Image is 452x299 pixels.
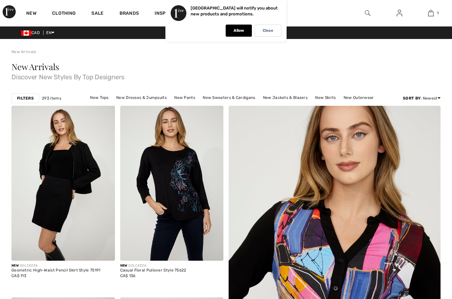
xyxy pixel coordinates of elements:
[11,49,36,54] a: New Arrivals
[260,93,311,102] a: New Jackets & Blazers
[120,106,224,261] img: Casual Floral Pullover Style 75622. As sample
[11,268,101,273] div: Geometric High-Waist Pencil Skirt Style 75191
[11,263,101,268] div: DOLCEZZA
[397,9,402,17] img: My Info
[191,6,278,16] p: [GEOGRAPHIC_DATA] will notify you about new products and promotions.
[42,95,61,101] span: 293 items
[340,93,377,102] a: New Outerwear
[234,28,244,33] p: Allow
[415,9,446,17] a: 1
[91,10,104,17] a: Sale
[11,273,26,278] span: CA$ 113
[11,264,19,268] span: New
[26,10,36,17] a: New
[11,106,115,261] img: Geometric High-Waist Pencil Skirt Style 75191. Black
[3,5,16,18] img: 1ère Avenue
[11,61,59,72] span: New Arrivals
[21,30,31,36] img: Canadian Dollar
[46,30,54,35] span: EN
[403,95,441,101] div: : Newest
[263,28,273,33] p: Close
[437,10,439,16] span: 1
[403,96,421,101] strong: Sort By
[120,268,186,273] div: Casual Floral Pullover Style 75622
[87,93,112,102] a: New Tops
[120,264,127,268] span: New
[428,9,434,17] img: My Bag
[120,263,186,268] div: DOLCEZZA
[312,93,339,102] a: New Skirts
[113,93,170,102] a: New Dresses & Jumpsuits
[171,93,198,102] a: New Pants
[11,71,441,80] span: Discover New Styles By Top Designers
[155,10,184,17] span: Inspiration
[21,30,42,35] span: CAD
[17,95,34,101] strong: Filters
[120,273,136,278] span: CA$ 136
[199,93,258,102] a: New Sweaters & Cardigans
[52,10,76,17] a: Clothing
[120,10,139,17] a: Brands
[365,9,370,17] img: search the website
[391,9,407,17] a: Sign In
